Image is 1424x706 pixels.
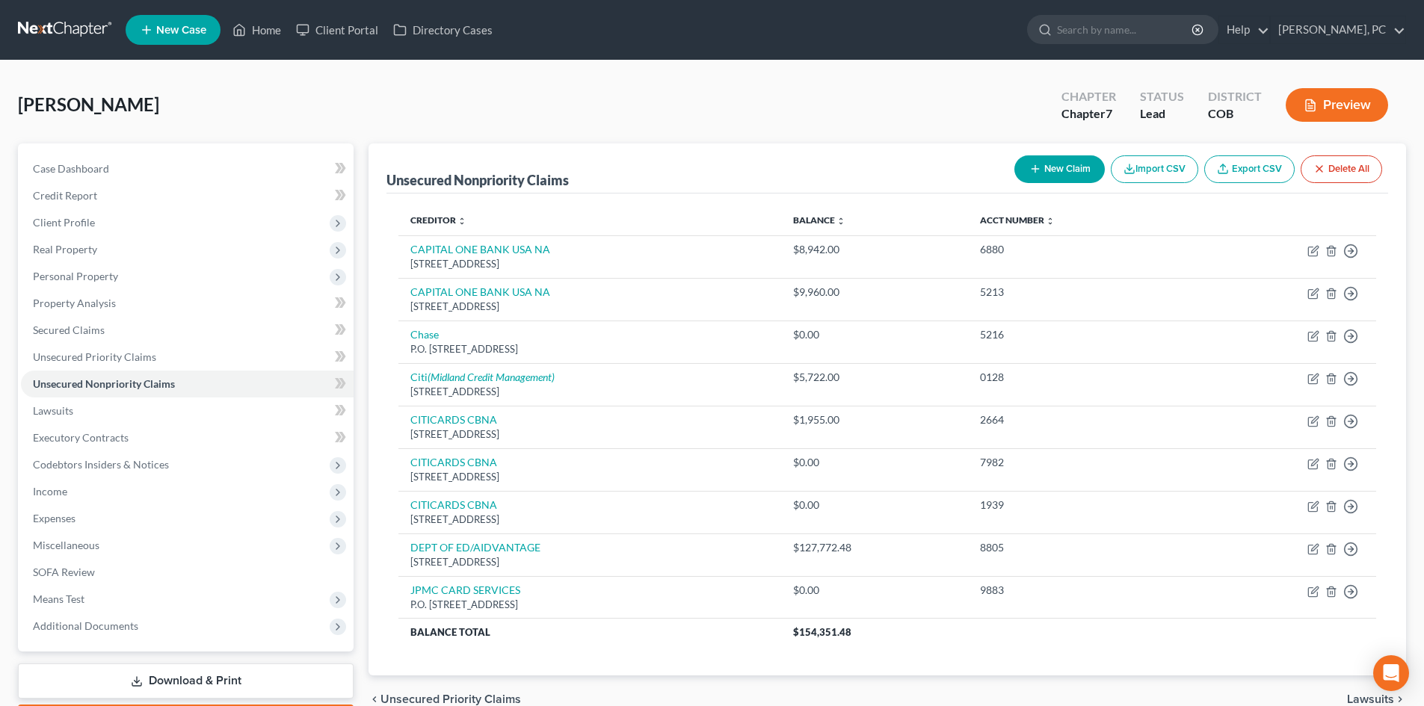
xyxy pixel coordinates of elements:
div: Lead [1140,105,1184,123]
span: Income [33,485,67,498]
div: $0.00 [793,327,956,342]
i: unfold_more [836,217,845,226]
a: Secured Claims [21,317,354,344]
a: Chase [410,328,439,341]
span: Personal Property [33,270,118,282]
button: New Claim [1014,155,1105,183]
button: chevron_left Unsecured Priority Claims [369,693,521,705]
div: $127,772.48 [793,540,956,555]
a: Client Portal [289,16,386,43]
div: COB [1208,105,1262,123]
span: Executory Contracts [33,431,129,444]
a: Executory Contracts [21,424,354,451]
a: Home [225,16,289,43]
button: Lawsuits chevron_right [1347,693,1406,705]
div: Chapter [1061,88,1116,105]
a: Balance unfold_more [793,214,845,226]
span: $154,351.48 [793,626,851,638]
div: $5,722.00 [793,370,956,385]
div: $0.00 [793,455,956,470]
th: Balance Total [398,619,781,645]
a: Directory Cases [386,16,500,43]
a: Unsecured Priority Claims [21,344,354,371]
a: JPMC CARD SERVICES [410,583,520,596]
div: Open Intercom Messenger [1373,655,1409,691]
a: Download & Print [18,663,354,699]
span: Property Analysis [33,297,116,309]
button: Preview [1286,88,1388,122]
div: 1939 [980,498,1180,513]
a: DEPT OF ED/AIDVANTAGE [410,541,540,554]
span: Miscellaneous [33,539,99,551]
div: 9883 [980,583,1180,598]
a: CITICARDS CBNA [410,498,497,511]
a: Creditor unfold_more [410,214,466,226]
a: Unsecured Nonpriority Claims [21,371,354,397]
div: $0.00 [793,583,956,598]
a: CAPITAL ONE BANK USA NA [410,285,550,298]
div: $9,960.00 [793,285,956,300]
i: unfold_more [457,217,466,226]
div: 5216 [980,327,1180,342]
input: Search by name... [1057,16,1194,43]
a: CAPITAL ONE BANK USA NA [410,243,550,256]
span: Unsecured Nonpriority Claims [33,377,175,390]
span: Case Dashboard [33,162,109,175]
span: Additional Documents [33,619,138,632]
span: SOFA Review [33,566,95,578]
a: Citi(Midland Credit Management) [410,371,555,383]
div: Unsecured Nonpriority Claims [386,171,569,189]
i: chevron_left [369,693,380,705]
span: [PERSON_NAME] [18,93,159,115]
span: Lawsuits [33,404,73,417]
span: Client Profile [33,216,95,229]
span: Lawsuits [1347,693,1394,705]
a: CITICARDS CBNA [410,413,497,426]
div: [STREET_ADDRESS] [410,257,769,271]
div: Status [1140,88,1184,105]
a: Credit Report [21,182,354,209]
span: Codebtors Insiders & Notices [33,458,169,471]
div: P.O. [STREET_ADDRESS] [410,342,769,356]
a: CITICARDS CBNA [410,456,497,468]
button: Delete All [1301,155,1382,183]
i: unfold_more [1046,217,1055,226]
span: Secured Claims [33,323,105,336]
div: [STREET_ADDRESS] [410,555,769,569]
a: Lawsuits [21,397,354,424]
span: Real Property [33,243,97,256]
div: $1,955.00 [793,412,956,427]
span: 7 [1106,106,1112,120]
a: Help [1219,16,1269,43]
div: [STREET_ADDRESS] [410,427,769,442]
a: Acct Number unfold_more [980,214,1055,226]
span: Means Test [33,592,84,605]
span: New Case [156,25,206,36]
a: SOFA Review [21,559,354,586]
div: 8805 [980,540,1180,555]
a: Export CSV [1204,155,1295,183]
span: Expenses [33,512,75,524]
div: 2664 [980,412,1180,427]
span: Unsecured Priority Claims [33,350,156,363]
div: Chapter [1061,105,1116,123]
div: [STREET_ADDRESS] [410,300,769,314]
div: $8,942.00 [793,242,956,257]
div: 0128 [980,370,1180,385]
span: Unsecured Priority Claims [380,693,521,705]
i: chevron_right [1394,693,1406,705]
a: [PERSON_NAME], PC [1271,16,1405,43]
span: Credit Report [33,189,97,202]
div: [STREET_ADDRESS] [410,385,769,399]
div: 7982 [980,455,1180,470]
div: 5213 [980,285,1180,300]
div: 6880 [980,242,1180,257]
a: Case Dashboard [21,155,354,182]
div: $0.00 [793,498,956,513]
div: P.O. [STREET_ADDRESS] [410,598,769,612]
div: [STREET_ADDRESS] [410,513,769,527]
i: (Midland Credit Management) [428,371,555,383]
a: Property Analysis [21,290,354,317]
button: Import CSV [1111,155,1198,183]
div: District [1208,88,1262,105]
